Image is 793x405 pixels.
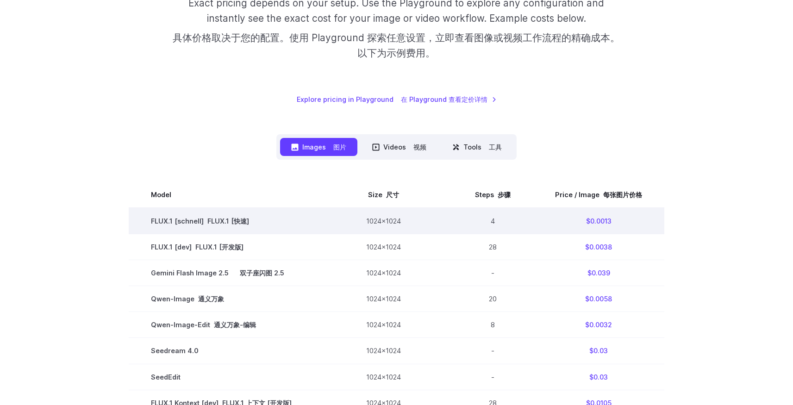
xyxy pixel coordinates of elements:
[453,312,533,338] td: 8
[314,338,453,364] td: 1024x1024
[453,338,533,364] td: -
[533,338,664,364] td: $0.03
[533,208,664,234] td: $0.0013
[214,321,256,329] font: 通义万象-编辑
[453,286,533,312] td: 20
[280,138,357,156] button: Images
[129,208,314,234] td: FLUX.1 [schnell]
[314,286,453,312] td: 1024x1024
[453,260,533,286] td: -
[297,94,497,105] a: Explore pricing in Playground 在 Playground 查看定价详情
[533,260,664,286] td: $0.039
[453,234,533,260] td: 28
[533,182,664,208] th: Price / Image
[129,312,314,338] td: Qwen-Image-Edit
[198,295,224,303] font: 通义万象
[129,182,314,208] th: Model
[386,191,399,199] font: 尺寸
[533,364,664,390] td: $0.03
[441,138,513,156] button: Tools
[151,268,292,278] span: Gemini Flash Image 2.5
[195,243,244,251] font: FLUX.1 [开发版]
[489,143,502,151] font: 工具
[603,191,642,199] font: 每张图片价格
[129,286,314,312] td: Qwen-Image
[498,191,511,199] font: 步骤
[129,338,314,364] td: Seedream 4.0
[413,143,426,151] font: 视频
[361,138,437,156] button: Videos
[314,260,453,286] td: 1024x1024
[314,312,453,338] td: 1024x1024
[533,286,664,312] td: $0.0058
[533,234,664,260] td: $0.0038
[207,217,249,225] font: FLUX.1 [快速]
[314,364,453,390] td: 1024x1024
[333,143,346,151] font: 图片
[314,182,453,208] th: Size
[533,312,664,338] td: $0.0032
[129,364,314,390] td: SeedEdit
[314,234,453,260] td: 1024x1024
[453,182,533,208] th: Steps
[401,95,487,103] font: 在 Playground 查看定价详情
[173,32,620,59] font: 具体价格取决于您的配置。使用 Playground 探索任意设置，立即查看图像或视频工作流程的精确成本。以下为示例费用。
[129,234,314,260] td: FLUX.1 [dev]
[453,364,533,390] td: -
[453,208,533,234] td: 4
[240,269,284,277] font: 双子座闪图 2.5
[314,208,453,234] td: 1024x1024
